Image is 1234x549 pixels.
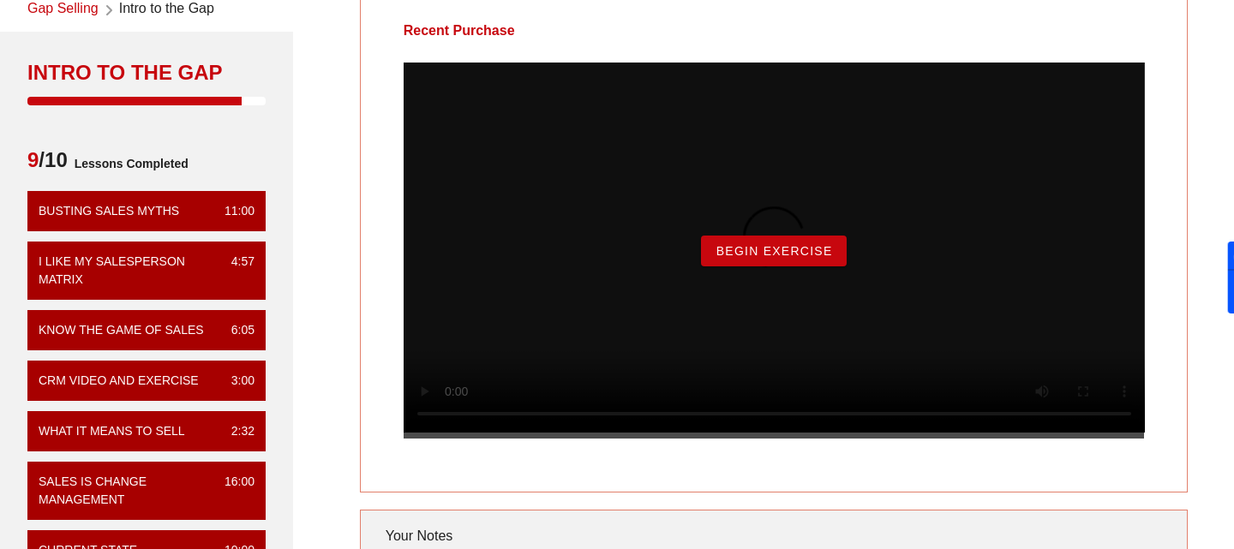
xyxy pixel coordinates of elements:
div: 16:00 [211,473,255,509]
div: 4:57 [218,253,255,289]
span: 9 [27,148,39,171]
div: CRM VIDEO and EXERCISE [39,372,199,390]
div: Intro to the Gap [27,59,266,87]
div: 11:00 [211,202,255,220]
div: 3:00 [218,372,255,390]
div: 6:05 [218,321,255,339]
div: Busting Sales Myths [39,202,179,220]
button: Begin Exercise [701,236,846,266]
div: Know the Game of Sales [39,321,204,339]
div: Sales is Change Management [39,473,211,509]
div: I Like My Salesperson Matrix [39,253,218,289]
div: What it means to sell [39,422,185,440]
span: Begin Exercise [715,244,832,258]
span: /10 [27,146,68,181]
div: 2:32 [218,422,255,440]
span: Lessons Completed [68,146,189,181]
